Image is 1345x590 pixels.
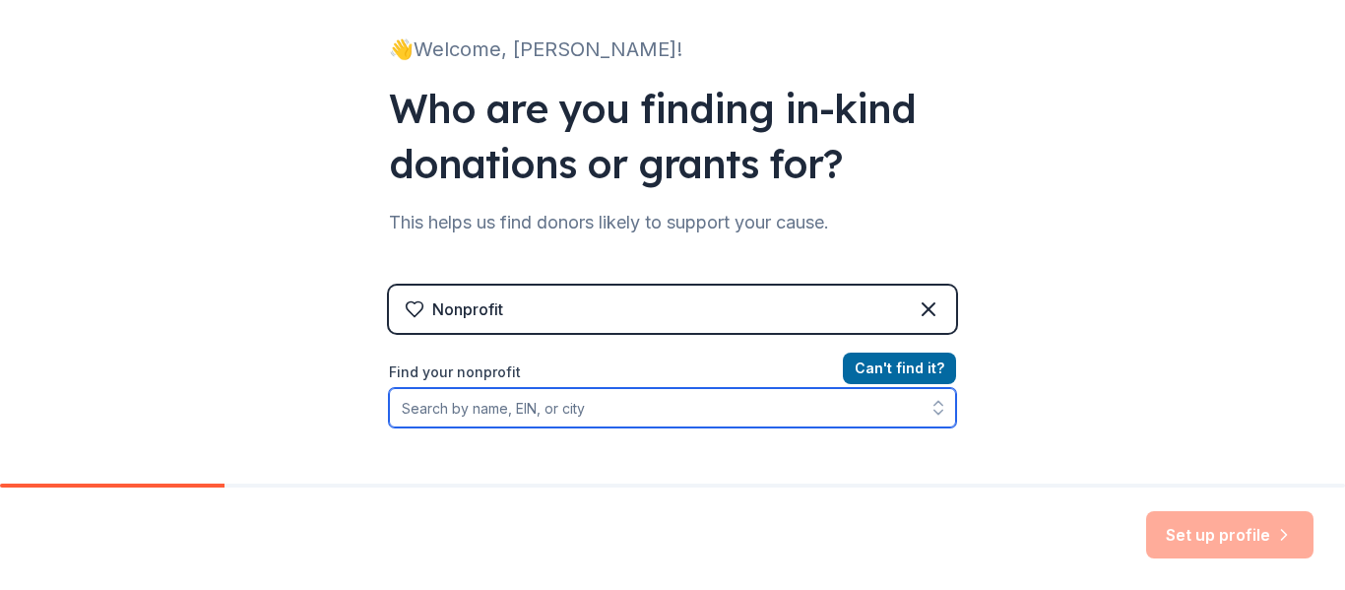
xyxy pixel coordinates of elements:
label: Find your nonprofit [389,361,956,384]
div: This helps us find donors likely to support your cause. [389,207,956,238]
input: Search by name, EIN, or city [389,388,956,427]
div: 👋 Welcome, [PERSON_NAME]! [389,33,956,65]
div: Who are you finding in-kind donations or grants for? [389,81,956,191]
button: Can't find it? [843,353,956,384]
div: Nonprofit [432,297,503,321]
